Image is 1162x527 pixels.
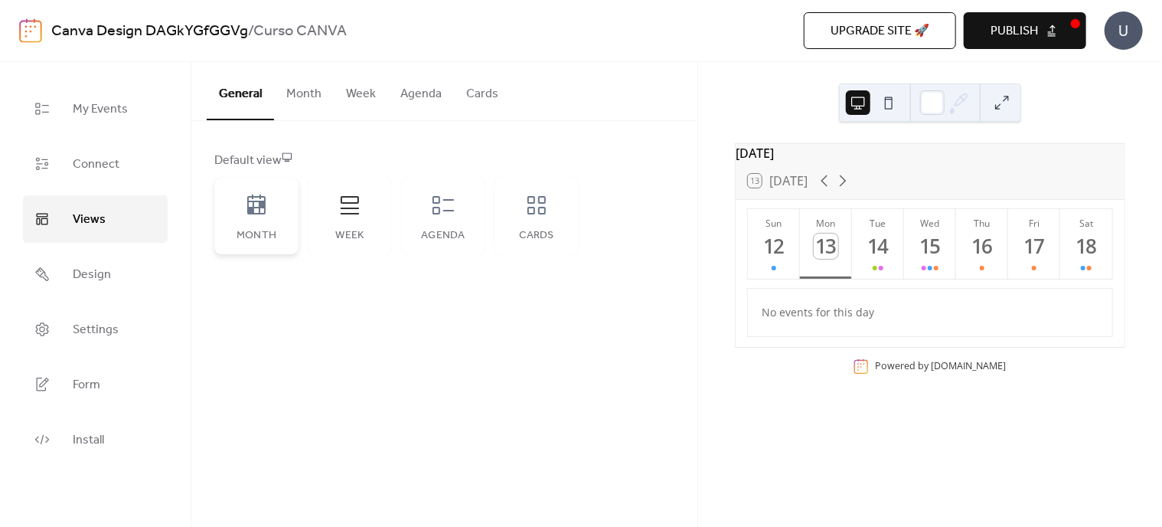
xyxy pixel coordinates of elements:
a: Install [23,416,168,463]
div: 14 [866,234,891,259]
button: Mon13 [800,209,852,279]
span: Form [73,373,100,398]
button: Fri17 [1008,209,1060,279]
button: Week [334,62,388,119]
span: Install [73,428,104,453]
span: Design [73,263,111,287]
div: No events for this day [749,294,1110,330]
b: / [248,17,253,46]
div: [DATE] [736,144,1124,162]
div: Powered by [875,359,1006,372]
a: Form [23,361,168,408]
div: Mon [805,217,847,230]
div: U [1105,11,1143,50]
b: Curso CANVA [253,17,347,46]
div: Sun [752,217,795,230]
span: Connect [73,152,119,177]
div: Cards [510,230,563,242]
div: 17 [1022,234,1047,259]
button: Month [274,62,334,119]
div: Wed [909,217,951,230]
span: Views [73,208,106,232]
div: Thu [961,217,1004,230]
button: Sat18 [1060,209,1112,279]
div: Week [323,230,377,242]
div: Agenda [416,230,470,242]
div: Sat [1065,217,1108,230]
a: Canva Design DAGkYGfGGVg [51,17,248,46]
div: Tue [857,217,899,230]
div: 18 [1074,234,1099,259]
button: Upgrade site 🚀 [804,12,956,49]
img: logo [19,18,42,43]
a: Connect [23,140,168,188]
div: Fri [1013,217,1056,230]
span: Settings [73,318,119,342]
div: Default view [214,152,671,170]
button: Publish [964,12,1086,49]
a: [DOMAIN_NAME] [931,359,1006,372]
a: Settings [23,306,168,353]
div: 15 [918,234,943,259]
a: Design [23,250,168,298]
button: Agenda [388,62,454,119]
div: 12 [762,234,787,259]
span: My Events [73,97,128,122]
button: Wed15 [904,209,956,279]
a: My Events [23,85,168,133]
button: Sun12 [748,209,800,279]
button: General [207,62,274,120]
div: 13 [814,234,839,259]
button: Thu16 [956,209,1008,279]
a: Views [23,195,168,243]
div: Month [230,230,283,242]
span: Upgrade site 🚀 [831,22,929,41]
div: 16 [970,234,995,259]
button: Cards [454,62,511,119]
button: Tue14 [852,209,904,279]
span: Publish [991,22,1038,41]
